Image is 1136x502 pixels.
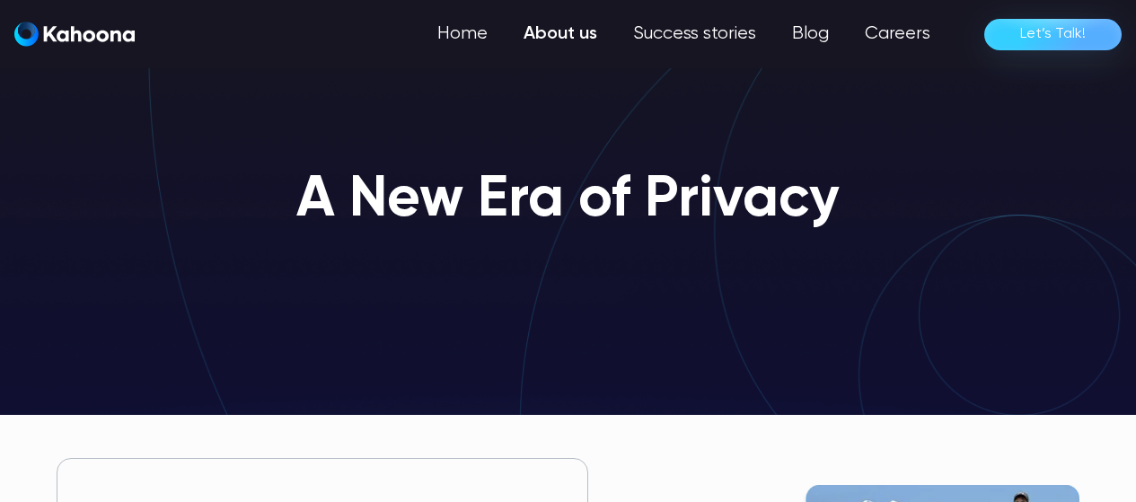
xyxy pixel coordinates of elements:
a: Blog [774,16,847,52]
a: Home [419,16,506,52]
h1: A New Era of Privacy [296,169,840,232]
a: Let’s Talk! [984,19,1122,50]
a: home [14,22,135,48]
img: Kahoona logo white [14,22,135,47]
a: About us [506,16,615,52]
div: Let’s Talk! [1020,20,1086,48]
a: Careers [847,16,948,52]
a: Success stories [615,16,774,52]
